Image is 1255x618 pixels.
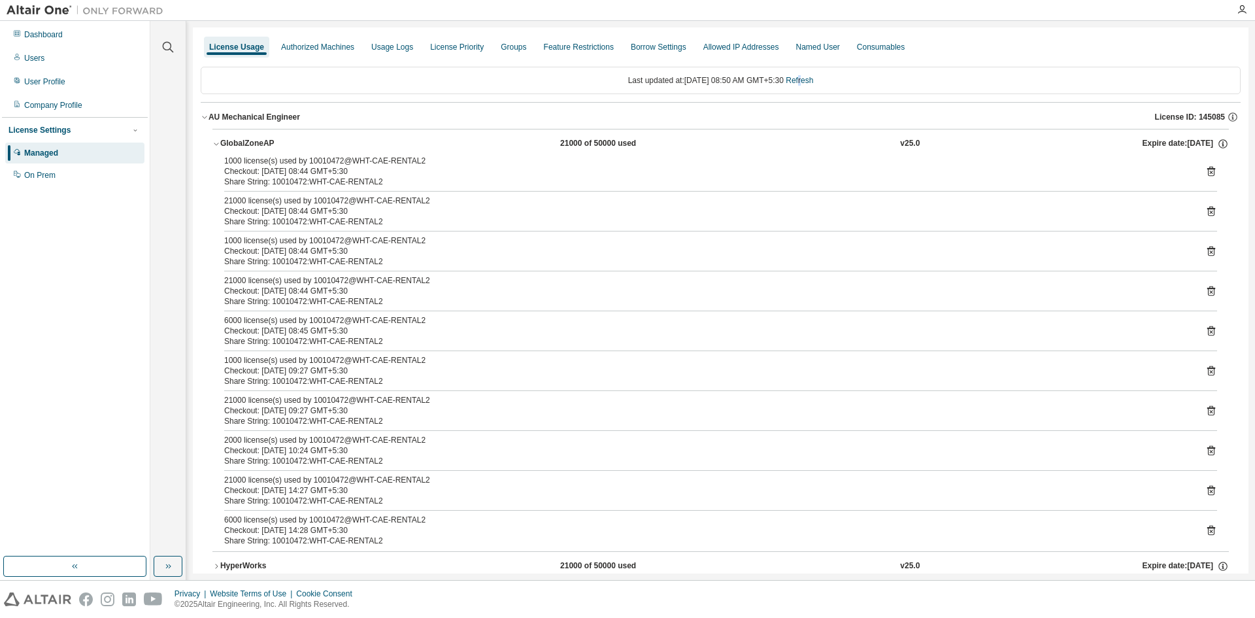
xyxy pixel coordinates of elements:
[24,100,82,111] div: Company Profile
[7,4,170,17] img: Altair One
[900,560,920,572] div: v25.0
[24,29,63,40] div: Dashboard
[857,42,905,52] div: Consumables
[544,42,614,52] div: Feature Restrictions
[224,177,1186,187] div: Share String: 10010472:WHT-CAE-RENTAL2
[224,366,1186,376] div: Checkout: [DATE] 09:27 GMT+5:30
[224,216,1186,227] div: Share String: 10010472:WHT-CAE-RENTAL2
[220,560,338,572] div: HyperWorks
[795,42,839,52] div: Named User
[224,315,1186,326] div: 6000 license(s) used by 10010472@WHT-CAE-RENTAL2
[224,275,1186,286] div: 21000 license(s) used by 10010472@WHT-CAE-RENTAL2
[900,138,920,150] div: v25.0
[209,112,300,122] div: AU Mechanical Engineer
[201,103,1241,131] button: AU Mechanical EngineerLicense ID: 145085
[224,496,1186,506] div: Share String: 10010472:WHT-CAE-RENTAL2
[24,170,56,180] div: On Prem
[703,42,779,52] div: Allowed IP Addresses
[224,445,1186,456] div: Checkout: [DATE] 10:24 GMT+5:30
[210,589,296,599] div: Website Terms of Use
[4,592,71,606] img: altair_logo.svg
[212,129,1229,158] button: GlobalZoneAP21000 of 50000 usedv25.0Expire date:[DATE]
[224,395,1186,405] div: 21000 license(s) used by 10010472@WHT-CAE-RENTAL2
[175,589,210,599] div: Privacy
[281,42,354,52] div: Authorized Machines
[122,592,136,606] img: linkedin.svg
[175,599,360,610] p: © 2025 Altair Engineering, Inc. All Rights Reserved.
[79,592,93,606] img: facebook.svg
[24,77,65,87] div: User Profile
[24,53,44,63] div: Users
[371,42,413,52] div: Usage Logs
[224,536,1186,546] div: Share String: 10010472:WHT-CAE-RENTAL2
[201,67,1241,94] div: Last updated at: [DATE] 08:50 AM GMT+5:30
[224,256,1186,267] div: Share String: 10010472:WHT-CAE-RENTAL2
[1143,560,1229,572] div: Expire date: [DATE]
[224,515,1186,525] div: 6000 license(s) used by 10010472@WHT-CAE-RENTAL2
[220,138,338,150] div: GlobalZoneAP
[224,485,1186,496] div: Checkout: [DATE] 14:27 GMT+5:30
[224,166,1186,177] div: Checkout: [DATE] 08:44 GMT+5:30
[8,125,71,135] div: License Settings
[430,42,484,52] div: License Priority
[224,206,1186,216] div: Checkout: [DATE] 08:44 GMT+5:30
[101,592,114,606] img: instagram.svg
[224,156,1186,166] div: 1000 license(s) used by 10010472@WHT-CAE-RENTAL2
[501,42,526,52] div: Groups
[224,376,1186,386] div: Share String: 10010472:WHT-CAE-RENTAL2
[631,42,686,52] div: Borrow Settings
[1143,138,1229,150] div: Expire date: [DATE]
[224,435,1186,445] div: 2000 license(s) used by 10010472@WHT-CAE-RENTAL2
[560,138,678,150] div: 21000 of 50000 used
[296,589,360,599] div: Cookie Consent
[212,552,1229,581] button: HyperWorks21000 of 50000 usedv25.0Expire date:[DATE]
[224,456,1186,466] div: Share String: 10010472:WHT-CAE-RENTAL2
[224,235,1186,246] div: 1000 license(s) used by 10010472@WHT-CAE-RENTAL2
[144,592,163,606] img: youtube.svg
[224,475,1186,485] div: 21000 license(s) used by 10010472@WHT-CAE-RENTAL2
[224,405,1186,416] div: Checkout: [DATE] 09:27 GMT+5:30
[209,42,264,52] div: License Usage
[224,296,1186,307] div: Share String: 10010472:WHT-CAE-RENTAL2
[224,416,1186,426] div: Share String: 10010472:WHT-CAE-RENTAL2
[224,355,1186,366] div: 1000 license(s) used by 10010472@WHT-CAE-RENTAL2
[224,336,1186,347] div: Share String: 10010472:WHT-CAE-RENTAL2
[1155,112,1225,122] span: License ID: 145085
[224,525,1186,536] div: Checkout: [DATE] 14:28 GMT+5:30
[224,326,1186,336] div: Checkout: [DATE] 08:45 GMT+5:30
[224,246,1186,256] div: Checkout: [DATE] 08:44 GMT+5:30
[786,76,813,85] a: Refresh
[24,148,58,158] div: Managed
[560,560,678,572] div: 21000 of 50000 used
[224,286,1186,296] div: Checkout: [DATE] 08:44 GMT+5:30
[224,196,1186,206] div: 21000 license(s) used by 10010472@WHT-CAE-RENTAL2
